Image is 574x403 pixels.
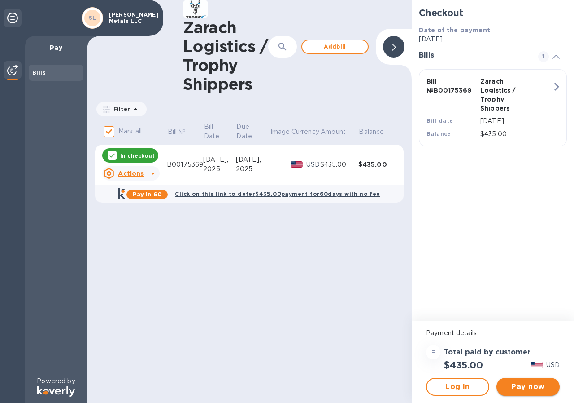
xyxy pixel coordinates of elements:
span: Bill № [168,127,198,137]
p: Balance [359,127,384,137]
p: Filter [110,105,130,113]
span: 1 [538,51,549,62]
p: $435.00 [480,129,552,139]
button: Pay now [496,378,560,396]
p: Mark all [118,127,142,136]
div: B00175369 [167,160,203,169]
p: Bill № B00175369 [426,77,477,95]
b: Bills [32,69,46,76]
b: Bill date [426,117,453,124]
b: SL [89,14,96,21]
p: [DATE] [480,116,552,126]
button: Bill №B00175369Zarach Logistics / Trophy ShippersBill date[DATE]Balance$435.00 [419,69,567,146]
span: Log in [434,381,481,392]
p: USD [306,160,320,169]
p: Amount [321,127,346,137]
p: Pay [32,43,80,52]
p: Image [270,127,290,137]
div: $435.00 [320,160,358,169]
p: In checkout [120,152,155,159]
div: $435.00 [358,160,396,169]
p: Currency [291,127,319,137]
b: Click on this link to defer $435.00 payment for 60 days with no fee [175,190,380,197]
p: Zarach Logistics / Trophy Shippers [480,77,531,113]
p: Powered by [37,376,75,386]
p: [PERSON_NAME] Metals LLC [109,12,154,24]
p: USD [546,360,560,370]
span: Pay now [504,381,552,392]
h2: $435.00 [444,359,483,371]
span: Due Date [236,122,269,141]
span: Amount [321,127,357,137]
div: [DATE], [236,155,270,164]
b: Pay in 60 [133,191,162,198]
button: Log in [426,378,489,396]
h1: Zarach Logistics / Trophy Shippers [183,18,268,93]
h3: Total paid by customer [444,348,531,357]
u: Actions [118,170,143,177]
b: Date of the payment [419,27,490,34]
span: Bill Date [204,122,235,141]
p: Due Date [236,122,257,141]
div: 2025 [203,164,236,174]
div: 2025 [236,164,270,174]
h3: Bills [419,51,527,60]
p: Payment details [426,328,560,338]
p: Bill № [168,127,186,137]
span: Add bill [309,41,361,52]
img: USD [291,161,303,168]
p: Bill Date [204,122,223,141]
h2: Checkout [419,7,567,18]
img: USD [531,362,543,368]
span: Balance [359,127,396,137]
img: Logo [37,386,75,397]
p: [DATE] [419,35,567,44]
b: Balance [426,130,451,137]
div: = [426,345,440,359]
div: [DATE], [203,155,236,164]
button: Addbill [301,40,369,54]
